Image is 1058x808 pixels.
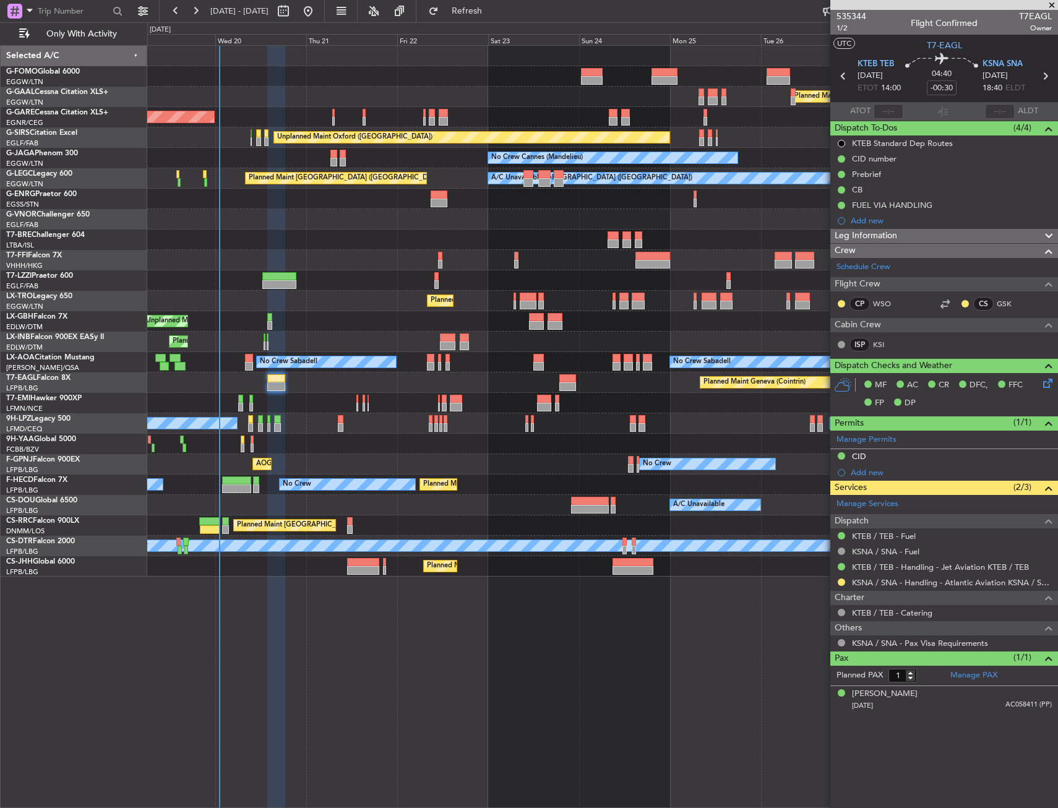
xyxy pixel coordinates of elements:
a: LFPB/LBG [6,465,38,475]
span: G-GAAL [6,88,35,96]
span: 1/2 [837,23,866,33]
a: LFMD/CEQ [6,424,42,434]
div: Unplanned Maint Oxford ([GEOGRAPHIC_DATA]) [277,128,432,147]
span: Only With Activity [32,30,131,38]
a: LX-INBFalcon 900EX EASy II [6,333,104,341]
span: T7EAGL [1019,10,1052,23]
a: EGLF/FAB [6,282,38,291]
div: No Crew [643,455,671,473]
span: T7-EAGL [927,39,962,52]
a: 9H-YAAGlobal 5000 [6,436,76,443]
span: [DATE] [858,70,883,82]
a: EDLW/DTM [6,322,43,332]
span: G-ENRG [6,191,35,198]
a: T7-BREChallenger 604 [6,231,85,239]
a: T7-EAGLFalcon 8X [6,374,71,382]
a: KTEB / TEB - Fuel [852,531,916,541]
span: MF [875,379,887,392]
button: UTC [833,38,855,49]
a: DNMM/LOS [6,526,45,536]
a: FCBB/BZV [6,445,39,454]
div: No Crew Sabadell [260,353,317,371]
a: Manage Permits [837,434,897,446]
a: GSK [997,298,1025,309]
div: Planned Maint [GEOGRAPHIC_DATA] ([GEOGRAPHIC_DATA]) [249,169,444,187]
span: Others [835,621,862,635]
span: F-HECD [6,476,33,484]
span: Pax [835,651,848,666]
a: G-VNORChallenger 650 [6,211,90,218]
a: EDLW/DTM [6,343,43,352]
span: F-GPNJ [6,456,33,463]
span: Crew [835,244,856,258]
a: Manage Services [837,498,898,510]
span: G-JAGA [6,150,35,157]
span: Leg Information [835,229,897,243]
a: EGLF/FAB [6,220,38,230]
span: G-VNOR [6,211,37,218]
a: G-GARECessna Citation XLS+ [6,109,108,116]
span: 04:40 [932,68,952,80]
span: Permits [835,416,864,431]
span: 9H-LPZ [6,415,31,423]
span: G-LEGC [6,170,33,178]
span: FFC [1009,379,1023,392]
a: [PERSON_NAME]/QSA [6,363,79,372]
a: LFMN/NCE [6,404,43,413]
button: Refresh [423,1,497,21]
span: KTEB TEB [858,58,894,71]
span: [DATE] [983,70,1008,82]
span: AC [907,379,918,392]
span: T7-EAGL [6,374,37,382]
div: Tue 26 [761,34,852,45]
span: T7-BRE [6,231,32,239]
span: (4/4) [1013,121,1031,134]
a: LFPB/LBG [6,506,38,515]
a: EGLF/FAB [6,139,38,148]
input: Trip Number [38,2,109,20]
span: Refresh [441,7,493,15]
span: Services [835,481,867,495]
a: EGGW/LTN [6,179,43,189]
span: KSNA SNA [983,58,1023,71]
span: DFC, [970,379,988,392]
span: G-SIRS [6,129,30,137]
div: Sat 23 [488,34,579,45]
div: Add new [851,215,1052,226]
a: F-GPNJFalcon 900EX [6,456,80,463]
div: Sun 24 [579,34,670,45]
a: EGGW/LTN [6,159,43,168]
span: CR [939,379,949,392]
a: LTBA/ISL [6,241,34,250]
span: [DATE] [852,701,873,710]
span: T7-LZZI [6,272,32,280]
a: LX-AOACitation Mustang [6,354,95,361]
div: FUEL VIA HANDLING [852,200,932,210]
a: KTEB / TEB - Catering [852,608,932,618]
span: ATOT [850,105,871,118]
div: Add new [851,467,1052,478]
span: T7-EMI [6,395,30,402]
a: G-LEGCLegacy 600 [6,170,72,178]
div: Planned Maint Geneva (Cointrin) [703,373,806,392]
a: T7-LZZIPraetor 600 [6,272,73,280]
a: KSNA / SNA - Fuel [852,546,919,557]
div: Mon 25 [670,34,761,45]
span: DP [905,397,916,410]
a: Manage PAX [950,669,997,682]
div: CID number [852,153,897,164]
a: T7-EMIHawker 900XP [6,395,82,402]
a: G-ENRGPraetor 600 [6,191,77,198]
div: No Crew Cannes (Mandelieu) [491,148,583,167]
div: KTEB Standard Dep Routes [852,138,953,148]
a: LFPB/LBG [6,486,38,495]
button: Only With Activity [14,24,134,44]
div: No Crew [283,475,311,494]
span: CS-JHH [6,558,33,565]
div: AOG Maint Hyères ([GEOGRAPHIC_DATA]-[GEOGRAPHIC_DATA]) [256,455,465,473]
a: G-FOMOGlobal 6000 [6,68,80,75]
span: Dispatch Checks and Weather [835,359,952,373]
div: Thu 21 [306,34,397,45]
span: 535344 [837,10,866,23]
div: Wed 20 [215,34,306,45]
